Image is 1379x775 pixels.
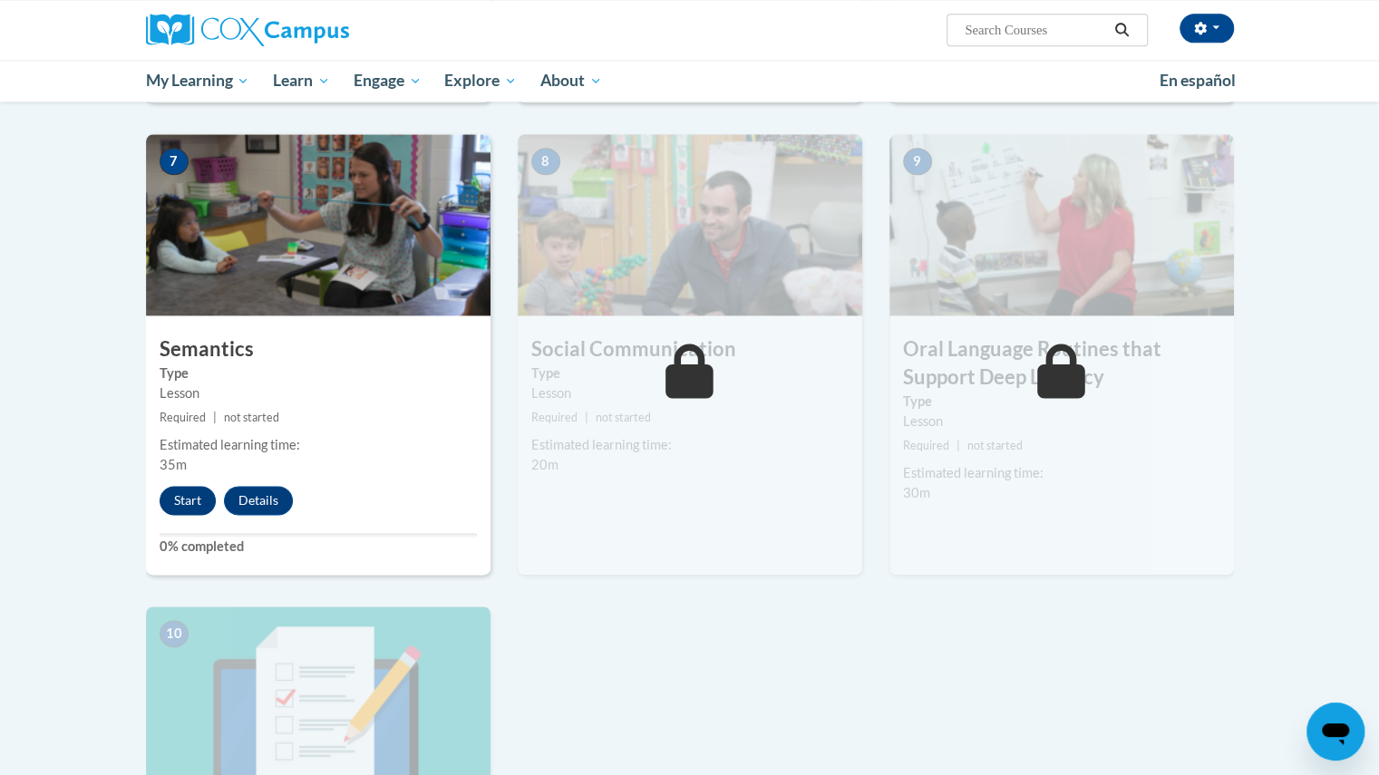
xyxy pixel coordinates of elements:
[903,392,1220,412] label: Type
[518,335,862,363] h3: Social Communication
[963,19,1108,41] input: Search Courses
[903,148,932,175] span: 9
[518,134,862,315] img: Course Image
[903,485,930,500] span: 30m
[1306,702,1364,760] iframe: Button to launch messaging window
[889,335,1234,392] h3: Oral Language Routines that Support Deep Literacy
[1148,62,1248,100] a: En español
[146,134,490,315] img: Course Image
[354,70,422,92] span: Engage
[134,60,262,102] a: My Learning
[957,439,960,452] span: |
[540,70,602,92] span: About
[889,134,1234,315] img: Course Image
[273,70,330,92] span: Learn
[529,60,614,102] a: About
[160,411,206,424] span: Required
[160,457,187,472] span: 35m
[213,411,217,424] span: |
[531,148,560,175] span: 8
[224,486,293,515] button: Details
[160,486,216,515] button: Start
[119,60,1261,102] div: Main menu
[903,439,949,452] span: Required
[1160,71,1236,90] span: En español
[596,411,651,424] span: not started
[531,411,578,424] span: Required
[444,70,517,92] span: Explore
[432,60,529,102] a: Explore
[160,363,477,383] label: Type
[160,537,477,557] label: 0% completed
[903,463,1220,483] div: Estimated learning time:
[1180,14,1234,43] button: Account Settings
[160,435,477,455] div: Estimated learning time:
[903,412,1220,431] div: Lesson
[531,435,849,455] div: Estimated learning time:
[967,439,1023,452] span: not started
[146,335,490,363] h3: Semantics
[531,383,849,403] div: Lesson
[146,14,490,46] a: Cox Campus
[160,148,189,175] span: 7
[261,60,342,102] a: Learn
[160,383,477,403] div: Lesson
[585,411,588,424] span: |
[531,457,558,472] span: 20m
[531,363,849,383] label: Type
[160,620,189,647] span: 10
[145,70,249,92] span: My Learning
[146,14,349,46] img: Cox Campus
[1108,19,1135,41] button: Search
[224,411,279,424] span: not started
[342,60,433,102] a: Engage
